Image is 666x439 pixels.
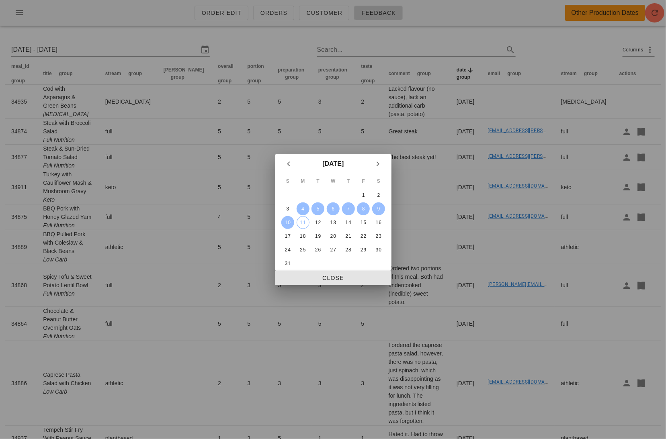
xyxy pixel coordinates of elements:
button: 3 [281,202,294,215]
button: 18 [296,230,309,243]
div: 3 [281,206,294,212]
div: 12 [311,220,324,225]
div: 22 [357,233,370,239]
div: 15 [357,220,370,225]
div: 7 [342,206,355,212]
div: 26 [311,247,324,253]
div: 19 [311,233,324,239]
div: 24 [281,247,294,253]
button: Previous month [281,157,296,171]
button: 25 [296,243,309,256]
div: 9 [372,206,385,212]
th: T [311,174,325,188]
div: 28 [342,247,355,253]
button: 15 [357,216,370,229]
button: [DATE] [319,156,347,172]
button: 2 [372,189,385,202]
button: 8 [357,202,370,215]
button: 12 [311,216,324,229]
button: 7 [342,202,355,215]
button: 1 [357,189,370,202]
button: 21 [342,230,355,243]
div: 6 [326,206,339,212]
span: Close [281,275,385,281]
button: 31 [281,257,294,270]
button: 24 [281,243,294,256]
th: T [341,174,355,188]
button: 19 [311,230,324,243]
button: 29 [357,243,370,256]
div: 2 [372,192,385,198]
button: Next month [371,157,385,171]
div: 14 [342,220,355,225]
div: 25 [296,247,309,253]
button: 4 [296,202,309,215]
th: W [326,174,340,188]
button: 14 [342,216,355,229]
div: 16 [372,220,385,225]
div: 8 [357,206,370,212]
div: 21 [342,233,355,239]
div: 20 [326,233,339,239]
button: 5 [311,202,324,215]
button: 11 [296,216,309,229]
button: 17 [281,230,294,243]
button: 30 [372,243,385,256]
div: 18 [296,233,309,239]
div: 17 [281,233,294,239]
button: 10 [281,216,294,229]
button: Close [275,271,391,285]
div: 23 [372,233,385,239]
th: M [295,174,310,188]
th: F [356,174,371,188]
div: 27 [326,247,339,253]
button: 27 [326,243,339,256]
div: 31 [281,261,294,266]
button: 9 [372,202,385,215]
th: S [281,174,295,188]
div: 10 [281,220,294,225]
div: 29 [357,247,370,253]
div: 5 [311,206,324,212]
th: S [371,174,386,188]
button: 26 [311,243,324,256]
div: 11 [297,220,309,225]
button: 16 [372,216,385,229]
button: 28 [342,243,355,256]
div: 4 [296,206,309,212]
div: 30 [372,247,385,253]
div: 13 [326,220,339,225]
button: 6 [326,202,339,215]
div: 1 [357,192,370,198]
button: 23 [372,230,385,243]
button: 20 [326,230,339,243]
button: 22 [357,230,370,243]
button: 13 [326,216,339,229]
